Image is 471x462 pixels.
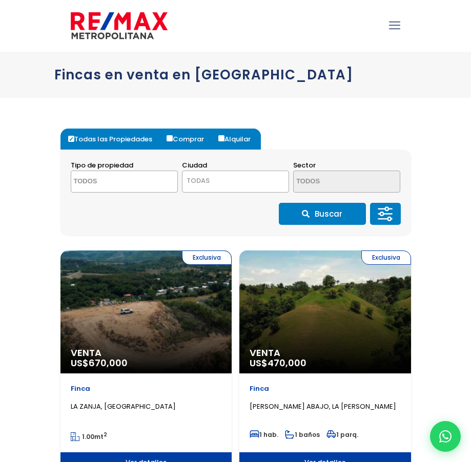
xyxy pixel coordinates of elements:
[71,10,168,41] img: remax-metropolitana-logo
[250,356,306,369] span: US$
[71,432,107,441] span: mt
[250,384,401,394] p: Finca
[71,356,128,369] span: US$
[71,160,133,170] span: Tipo de propiedad
[218,135,224,141] input: Alquilar
[268,356,306,369] span: 470,000
[182,160,207,170] span: Ciudad
[182,171,289,193] span: TODAS
[71,402,176,411] span: LA ZANJA, [GEOGRAPHIC_DATA]
[216,129,261,150] label: Alquilar
[293,160,316,170] span: Sector
[386,17,403,34] a: mobile menu
[250,430,278,439] span: 1 hab.
[285,430,320,439] span: 1 baños
[250,348,401,358] span: Venta
[71,171,158,193] textarea: Search
[68,136,74,142] input: Todas las Propiedades
[294,171,381,193] textarea: Search
[187,176,210,185] span: TODAS
[82,432,94,441] span: 1.00
[71,384,222,394] p: Finca
[182,250,232,265] span: Exclusiva
[167,135,173,141] input: Comprar
[54,67,417,82] h1: Fincas en venta en [GEOGRAPHIC_DATA]
[326,430,358,439] span: 1 parq.
[89,356,128,369] span: 670,000
[182,174,289,188] span: TODAS
[71,348,222,358] span: Venta
[66,129,162,150] label: Todas las Propiedades
[250,402,396,411] span: [PERSON_NAME] ABAJO, LA [PERSON_NAME]
[279,203,366,225] button: Buscar
[104,431,107,438] sup: 2
[361,250,411,265] span: Exclusiva
[164,129,214,150] label: Comprar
